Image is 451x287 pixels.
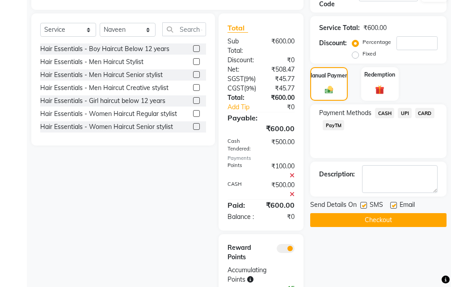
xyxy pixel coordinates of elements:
div: ₹500.00 [261,137,301,153]
div: Hair Essentials - Girl haircut below 12 years [40,96,165,106]
div: ₹100.00 [261,162,301,180]
div: Payable: [221,112,301,123]
div: Total: [221,93,261,103]
div: Hair Essentials - Men Haircut Creative stylist [40,83,169,93]
div: ₹600.00 [363,23,387,33]
div: Reward Points [221,243,261,262]
button: Checkout [310,213,447,227]
span: 9% [245,75,254,82]
div: ₹600.00 [261,37,301,56]
label: Fixed [362,50,376,58]
div: ₹600.00 [221,123,301,134]
div: Description: [319,170,355,179]
span: 9% [246,85,254,92]
span: CGST [228,84,244,92]
div: ₹500.00 [261,180,301,199]
div: ₹600.00 [259,200,301,210]
div: Cash Tendered: [221,137,261,153]
div: Paid: [221,200,259,210]
div: Hair Essentials - Women Haircut Regular stylist [40,109,177,119]
span: Total [228,23,248,33]
label: Percentage [362,38,391,46]
div: Discount: [221,56,261,65]
div: Payments [228,154,295,162]
span: UPI [398,108,412,118]
div: Points [221,162,261,180]
a: Add Tip [221,103,268,112]
div: Accumulating Points [221,266,281,284]
span: SGST [228,75,244,83]
img: _gift.svg [372,84,387,95]
div: ( ) [221,74,262,84]
span: CARD [415,108,434,118]
div: ₹600.00 [261,93,301,103]
span: Payment Methods [319,108,371,118]
div: ₹45.77 [262,74,301,84]
div: Service Total: [319,23,360,33]
div: CASH [221,180,261,199]
img: _cash.svg [322,85,336,94]
div: ₹0 [261,212,301,222]
span: CASH [375,108,394,118]
div: Sub Total: [221,37,261,56]
div: Hair Essentials - Men Haircut Senior stylist [40,70,163,80]
div: ₹45.77 [263,84,301,93]
div: Net: [221,65,261,74]
div: Balance : [221,212,261,222]
div: Hair Essentials - Men Haircut Stylist [40,57,143,67]
span: Email [400,200,415,211]
div: Hair Essentials - Boy Haircut Below 12 years [40,44,169,54]
div: ₹0 [261,56,301,65]
div: ₹508.47 [261,65,301,74]
div: ₹0 [268,103,301,112]
div: ( ) [221,84,263,93]
span: SMS [370,200,383,211]
label: Redemption [364,71,395,79]
span: Send Details On [310,200,357,211]
input: Search or Scan [162,22,206,36]
div: Discount: [319,39,347,48]
label: Manual Payment [308,72,350,80]
span: PayTM [323,120,344,130]
div: Hair Essentials - Women Haircut Senior stylist [40,122,173,132]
